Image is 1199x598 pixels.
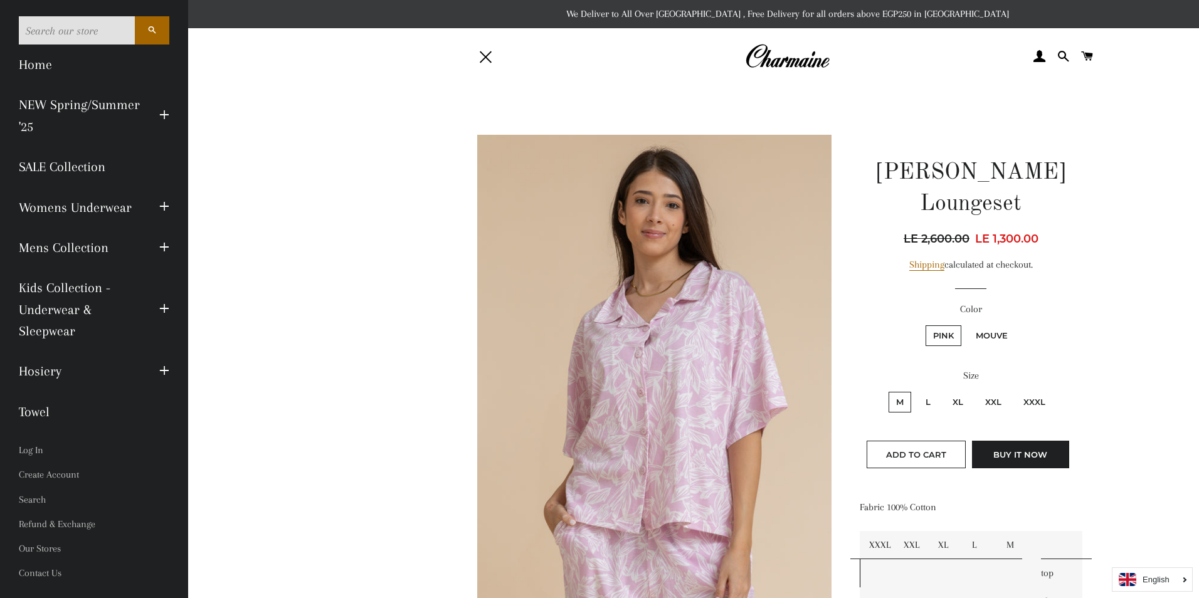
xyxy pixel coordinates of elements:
a: English [1119,573,1186,586]
a: Towel [9,392,179,432]
a: Search [9,488,179,512]
td: XXXL [860,531,894,559]
a: Kids Collection - Underwear & Sleepwear [9,268,150,351]
div: calculated at checkout. [860,257,1082,273]
label: Size [860,368,1082,384]
label: Pink [926,325,961,346]
a: Refund & Exchange [9,512,179,537]
span: Add to Cart [886,449,946,459]
a: Hosiery [9,351,150,391]
a: Contact Us [9,561,179,585]
a: Home [9,45,179,85]
button: Add to Cart [867,441,966,468]
a: Log In [9,438,179,463]
label: M [889,392,911,412]
a: Mens Collection [9,228,150,268]
label: XL [945,392,971,412]
input: Search our store [19,16,135,45]
td: M [997,531,1032,559]
i: English [1143,575,1170,584]
a: Create Account [9,463,179,487]
label: Color [860,302,1082,317]
td: XL [929,531,963,559]
a: NEW Spring/Summer '25 [9,85,150,147]
label: XXXL [1016,392,1053,412]
a: Shipping [909,259,944,271]
a: Our Stores [9,537,179,561]
span: LE 2,600.00 [904,230,973,248]
button: Buy it now [972,441,1069,468]
a: SALE Collection [9,147,179,187]
label: L [918,392,938,412]
td: top [1032,559,1082,587]
a: Womens Underwear [9,187,150,228]
span: LE 1,300.00 [975,232,1038,246]
p: Fabric 100% Cotton [860,500,1082,515]
h1: [PERSON_NAME] Loungeset [860,157,1082,221]
td: XXL [894,531,929,559]
td: L [963,531,997,559]
label: Mouve [968,325,1015,346]
label: XXL [978,392,1009,412]
img: Charmaine Egypt [745,43,830,70]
